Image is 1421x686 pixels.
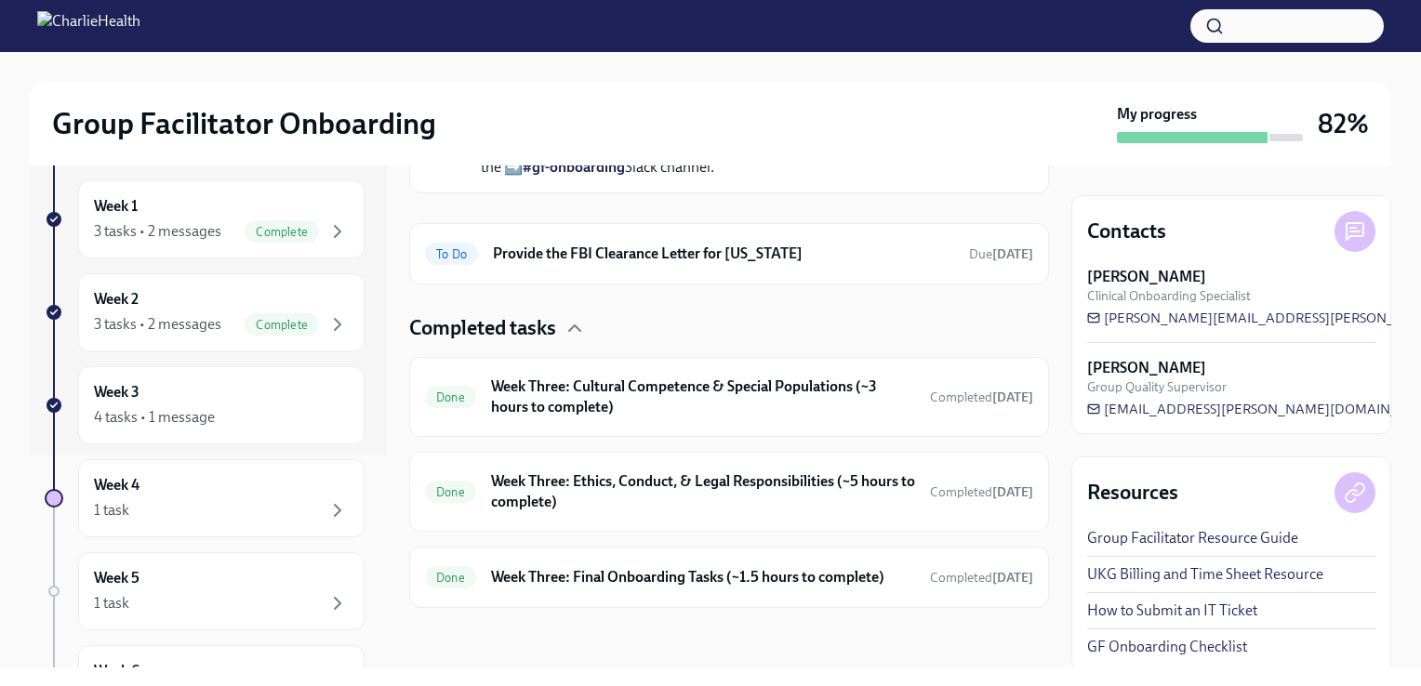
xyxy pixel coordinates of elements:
[425,571,476,585] span: Done
[45,273,365,351] a: Week 23 tasks • 2 messagesComplete
[992,389,1033,405] strong: [DATE]
[45,366,365,444] a: Week 34 tasks • 1 message
[94,475,139,495] h6: Week 4
[94,221,221,242] div: 3 tasks • 2 messages
[930,483,1033,501] span: August 28th, 2025 18:41
[425,390,476,404] span: Done
[425,239,1033,269] a: To DoProvide the FBI Clearance Letter for [US_STATE]Due[DATE]
[94,289,139,310] h6: Week 2
[425,247,478,261] span: To Do
[491,376,915,417] h6: Week Three: Cultural Competence & Special Populations (~3 hours to complete)
[930,389,1033,405] span: Completed
[1117,104,1197,125] strong: My progress
[930,569,1033,587] span: September 5th, 2025 16:20
[930,570,1033,586] span: Completed
[992,570,1033,586] strong: [DATE]
[1087,218,1166,245] h4: Contacts
[425,468,1033,516] a: DoneWeek Three: Ethics, Conduct, & Legal Responsibilities (~5 hours to complete)Completed[DATE]
[94,196,138,217] h6: Week 1
[245,225,319,239] span: Complete
[1087,267,1206,287] strong: [PERSON_NAME]
[45,180,365,258] a: Week 13 tasks • 2 messagesComplete
[94,500,129,521] div: 1 task
[930,484,1033,500] span: Completed
[969,246,1033,262] span: Due
[409,314,1049,342] div: Completed tasks
[992,246,1033,262] strong: [DATE]
[1087,528,1298,548] a: Group Facilitator Resource Guide
[425,373,1033,421] a: DoneWeek Three: Cultural Competence & Special Populations (~3 hours to complete)Completed[DATE]
[1087,600,1257,621] a: How to Submit an IT Ticket
[491,471,915,512] h6: Week Three: Ethics, Conduct, & Legal Responsibilities (~5 hours to complete)
[245,318,319,332] span: Complete
[409,314,556,342] h4: Completed tasks
[992,484,1033,500] strong: [DATE]
[94,407,215,428] div: 4 tasks • 1 message
[493,244,954,264] h6: Provide the FBI Clearance Letter for [US_STATE]
[491,567,915,587] h6: Week Three: Final Onboarding Tasks (~1.5 hours to complete)
[930,389,1033,406] span: August 28th, 2025 17:32
[1087,637,1247,657] a: GF Onboarding Checklist
[1087,564,1323,585] a: UKG Billing and Time Sheet Resource
[425,485,476,499] span: Done
[94,382,139,402] h6: Week 3
[94,314,221,335] div: 3 tasks • 2 messages
[94,661,139,681] h6: Week 6
[45,459,365,537] a: Week 41 task
[523,158,625,176] a: #gf-onboarding
[37,11,140,41] img: CharlieHealth
[1087,378,1227,396] span: Group Quality Supervisor
[45,552,365,630] a: Week 51 task
[1318,107,1369,140] h3: 82%
[969,245,1033,263] span: September 23rd, 2025 09:00
[52,105,436,142] h2: Group Facilitator Onboarding
[425,562,1033,592] a: DoneWeek Three: Final Onboarding Tasks (~1.5 hours to complete)Completed[DATE]
[94,593,129,613] div: 1 task
[1087,358,1206,378] strong: [PERSON_NAME]
[1087,479,1178,507] h4: Resources
[94,568,139,588] h6: Week 5
[1087,287,1251,305] span: Clinical Onboarding Specialist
